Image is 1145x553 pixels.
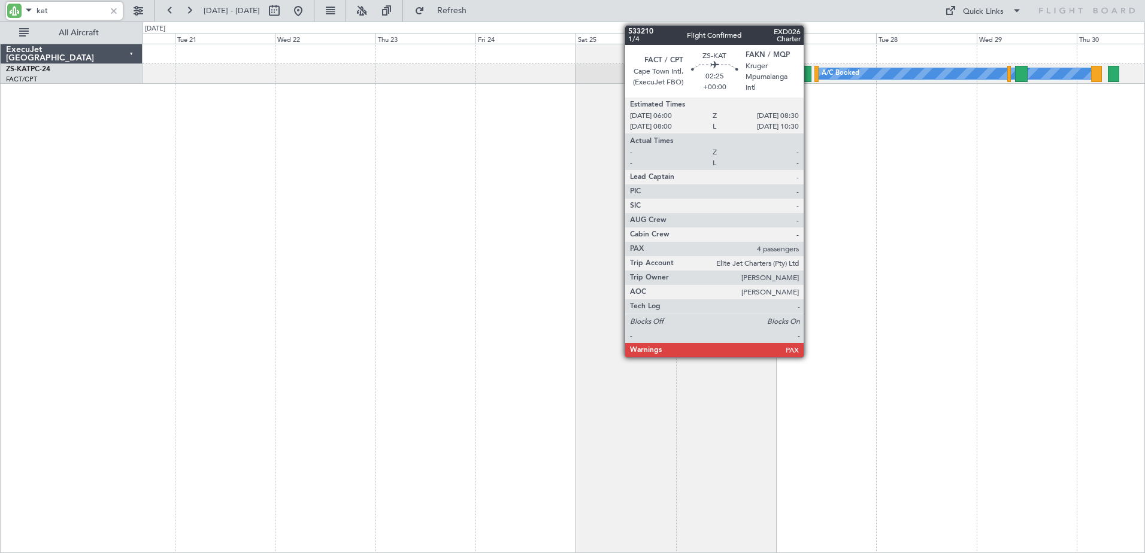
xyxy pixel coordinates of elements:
div: Wed 22 [275,33,375,44]
div: Thu 23 [375,33,475,44]
div: Sat 25 [575,33,676,44]
div: [DATE] [145,24,165,34]
div: Tue 28 [876,33,976,44]
span: ZS-KAT [6,66,31,73]
a: FACT/CPT [6,75,37,84]
div: Quick Links [963,6,1004,18]
input: A/C (Reg. or Type) [37,2,105,20]
div: A/C Booked [822,65,859,83]
button: Refresh [409,1,481,20]
div: Wed 29 [977,33,1077,44]
span: Refresh [427,7,477,15]
div: Fri 24 [475,33,575,44]
div: Sun 26 [676,33,776,44]
a: ZS-KATPC-24 [6,66,50,73]
div: Mon 27 [776,33,876,44]
span: [DATE] - [DATE] [204,5,260,16]
button: All Aircraft [13,23,130,42]
span: All Aircraft [31,29,126,37]
div: Tue 21 [175,33,275,44]
button: Quick Links [939,1,1028,20]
